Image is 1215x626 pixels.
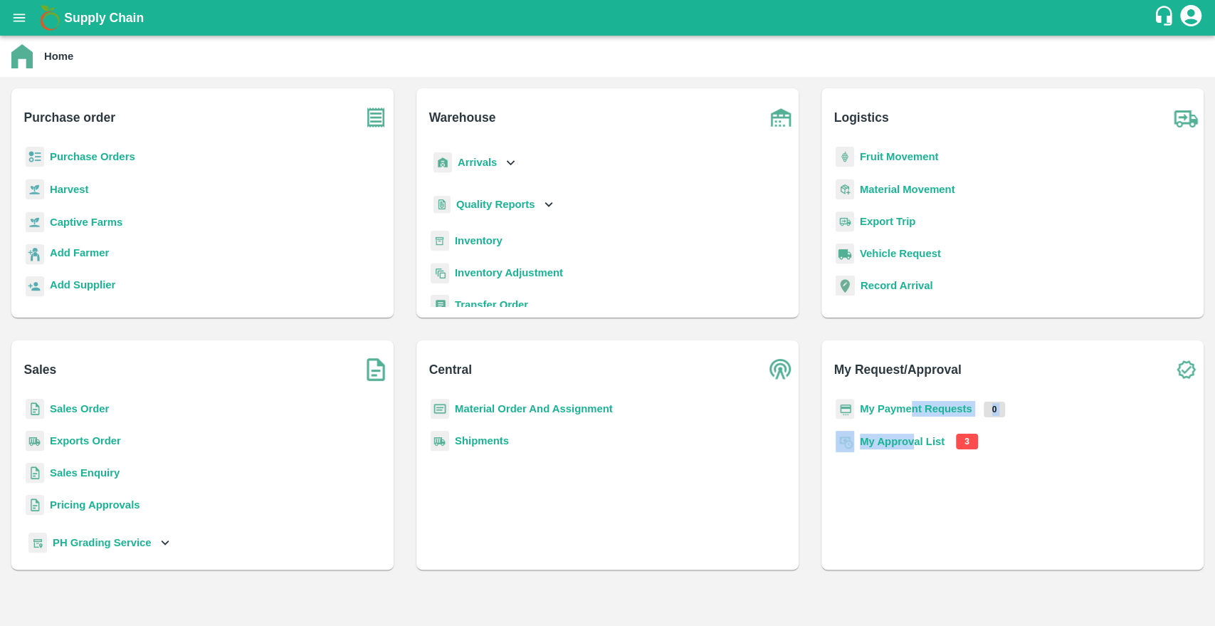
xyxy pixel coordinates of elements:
[455,267,563,278] a: Inventory Adjustment
[50,151,135,162] a: Purchase Orders
[24,108,115,127] b: Purchase order
[836,276,855,296] img: recordArrival
[3,1,36,34] button: open drawer
[26,276,44,297] img: supplier
[26,147,44,167] img: reciept
[1168,352,1204,387] img: check
[455,235,503,246] a: Inventory
[26,212,44,233] img: harvest
[860,248,941,259] a: Vehicle Request
[1168,100,1204,135] img: truck
[64,8,1153,28] a: Supply Chain
[358,352,394,387] img: soSales
[860,436,945,447] a: My Approval List
[836,212,854,232] img: delivery
[1153,5,1178,31] div: customer-support
[455,435,509,447] a: Shipments
[358,100,394,135] img: purchase
[860,184,955,195] a: Material Movement
[431,431,449,452] img: shipments
[28,533,47,553] img: whTracker
[836,431,854,452] img: approval
[50,435,121,447] a: Exports Order
[50,499,140,511] a: Pricing Approvals
[455,403,613,414] a: Material Order And Assignment
[11,44,33,68] img: home
[53,537,152,548] b: PH Grading Service
[860,216,915,227] a: Export Trip
[836,244,854,264] img: vehicle
[26,244,44,265] img: farmer
[26,399,44,419] img: sales
[834,108,889,127] b: Logistics
[431,190,557,219] div: Quality Reports
[1178,3,1204,33] div: account of current user
[44,51,73,62] b: Home
[64,11,144,25] b: Supply Chain
[50,277,115,296] a: Add Supplier
[860,403,972,414] a: My Payment Requests
[26,495,44,516] img: sales
[50,467,120,479] a: Sales Enquiry
[431,263,449,283] img: inventory
[458,157,497,168] b: Arrivals
[26,463,44,484] img: sales
[50,184,88,195] a: Harvest
[433,152,452,173] img: whArrival
[431,399,449,419] img: centralMaterial
[455,299,528,311] a: Transfer Order
[860,151,939,162] a: Fruit Movement
[433,196,451,214] img: qualityReport
[50,403,109,414] a: Sales Order
[431,147,519,179] div: Arrivals
[36,4,64,32] img: logo
[834,360,962,380] b: My Request/Approval
[431,295,449,315] img: whTransfer
[836,147,854,167] img: fruit
[861,280,933,291] a: Record Arrival
[836,399,854,419] img: payment
[984,402,1006,417] p: 0
[26,179,44,200] img: harvest
[763,352,799,387] img: central
[24,360,57,380] b: Sales
[26,431,44,452] img: shipments
[429,108,496,127] b: Warehouse
[456,199,535,210] b: Quality Reports
[26,527,173,559] div: PH Grading Service
[956,434,978,449] p: 3
[50,247,109,259] b: Add Farmer
[431,231,449,251] img: whInventory
[836,179,854,200] img: material
[50,245,109,264] a: Add Farmer
[763,100,799,135] img: warehouse
[50,217,122,228] a: Captive Farms
[50,279,115,291] b: Add Supplier
[429,360,472,380] b: Central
